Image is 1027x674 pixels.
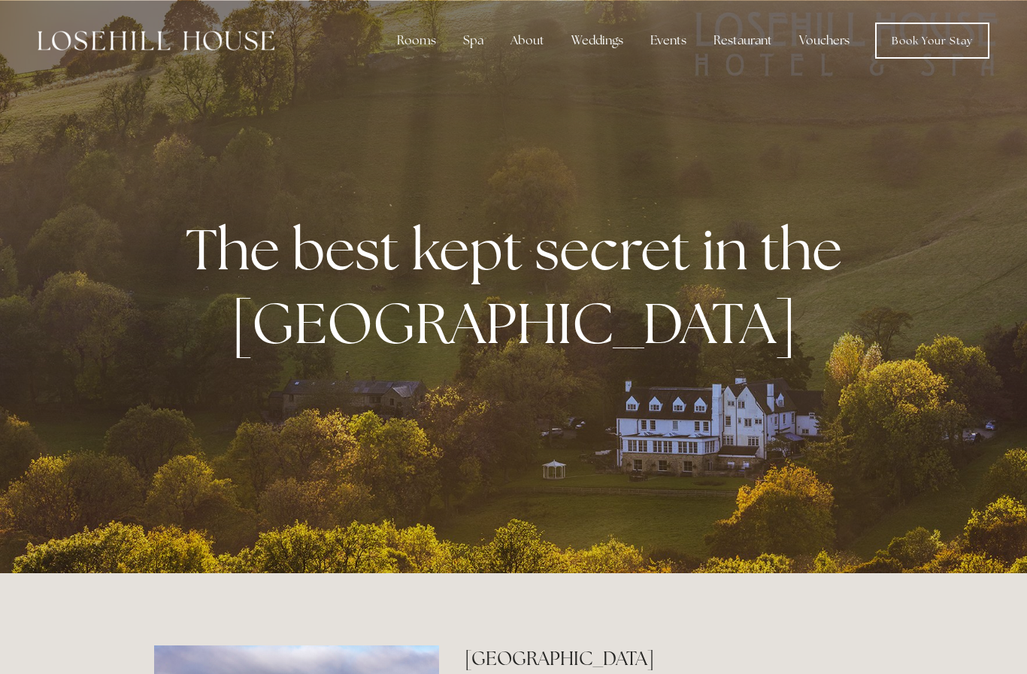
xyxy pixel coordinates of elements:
div: Events [638,26,698,56]
div: Spa [451,26,495,56]
strong: The best kept secret in the [GEOGRAPHIC_DATA] [186,212,854,360]
div: Rooms [385,26,448,56]
h2: [GEOGRAPHIC_DATA] [465,645,873,672]
img: Losehill House [38,31,274,50]
a: Book Your Stay [875,23,989,59]
a: Vouchers [787,26,862,56]
div: Weddings [559,26,635,56]
div: Restaurant [701,26,784,56]
div: About [498,26,556,56]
